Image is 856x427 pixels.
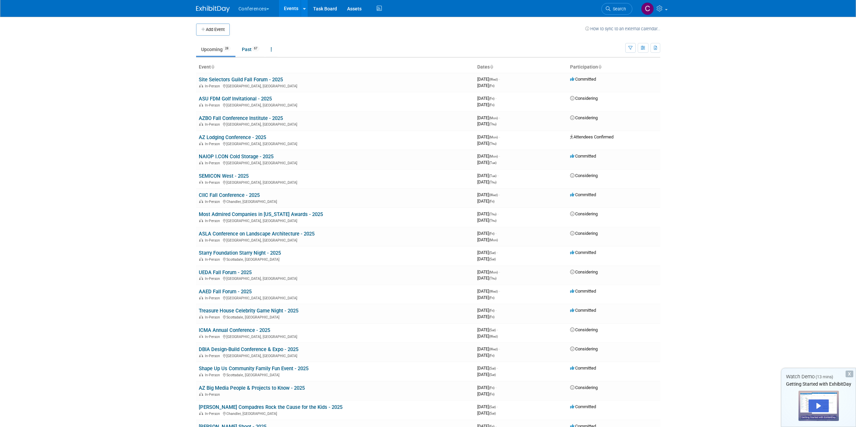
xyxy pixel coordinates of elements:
a: Past67 [237,43,264,56]
span: (Thu) [489,122,496,126]
a: Site Selectors Guild Fall Forum - 2025 [199,77,283,83]
span: Committed [570,308,596,313]
span: (Fri) [489,296,494,300]
a: AZBO Fall Conference Institute - 2025 [199,115,283,121]
span: Committed [570,154,596,159]
span: [DATE] [477,346,500,351]
span: (Thu) [489,212,496,216]
img: In-Person Event [199,161,203,164]
img: In-Person Event [199,373,203,376]
span: In-Person [205,392,222,397]
span: In-Person [205,161,222,165]
span: [DATE] [477,83,494,88]
span: Committed [570,366,596,371]
img: In-Person Event [199,296,203,299]
div: [GEOGRAPHIC_DATA], [GEOGRAPHIC_DATA] [199,179,472,185]
span: [DATE] [477,295,494,300]
span: (Fri) [489,309,494,312]
span: In-Person [205,219,222,223]
span: (Sat) [489,257,496,261]
span: In-Person [205,335,222,339]
span: [DATE] [477,218,496,223]
span: - [497,173,498,178]
span: [DATE] [477,192,500,197]
span: (Tue) [489,161,496,165]
a: ASU FDM Golf Invitational - 2025 [199,96,272,102]
span: In-Person [205,276,222,281]
img: In-Person Event [199,276,203,280]
span: (Thu) [489,219,496,222]
span: [DATE] [477,308,496,313]
img: In-Person Event [199,200,203,203]
span: [DATE] [477,102,494,107]
a: Most Admired Companies in [US_STATE] Awards - 2025 [199,211,323,217]
span: - [495,385,496,390]
img: In-Person Event [199,122,203,126]
span: (Mon) [489,238,498,242]
span: [DATE] [477,173,498,178]
span: [DATE] [477,275,496,281]
span: (Mon) [489,155,498,158]
span: [DATE] [477,121,496,126]
span: (Fri) [489,386,494,390]
a: Search [601,3,632,15]
div: Scottsdale, [GEOGRAPHIC_DATA] [199,256,472,262]
span: [DATE] [477,115,500,120]
span: - [497,327,498,332]
div: Play [809,399,829,412]
img: In-Person Event [199,219,203,222]
span: In-Person [205,122,222,127]
div: [GEOGRAPHIC_DATA], [GEOGRAPHIC_DATA] [199,295,472,300]
span: [DATE] [477,250,498,255]
span: In-Person [205,315,222,319]
span: Considering [570,346,598,351]
span: (Wed) [489,78,498,81]
span: (Wed) [489,347,498,351]
span: (Mon) [489,270,498,274]
span: Considering [570,96,598,101]
span: (Fri) [489,103,494,107]
span: (Sat) [489,367,496,370]
img: In-Person Event [199,257,203,261]
div: [GEOGRAPHIC_DATA], [GEOGRAPHIC_DATA] [199,121,472,127]
span: Search [610,6,626,11]
a: Treasure House Celebrity Game Night - 2025 [199,308,298,314]
span: - [497,366,498,371]
img: In-Person Event [199,335,203,338]
span: Committed [570,192,596,197]
div: Dismiss [846,371,853,377]
span: [DATE] [477,334,498,339]
a: Sort by Event Name [211,64,214,70]
span: In-Person [205,296,222,300]
span: 67 [252,46,259,51]
span: Considering [570,231,598,236]
span: [DATE] [477,289,500,294]
span: - [497,250,498,255]
img: ExhibitDay [196,6,230,12]
div: Getting Started with ExhibitDay [781,381,856,387]
span: [DATE] [477,391,494,396]
span: - [499,346,500,351]
a: NAIOP I.CON Cold Storage - 2025 [199,154,273,160]
span: (Sat) [489,412,496,415]
div: [GEOGRAPHIC_DATA], [GEOGRAPHIC_DATA] [199,353,472,358]
span: (Wed) [489,290,498,293]
span: [DATE] [477,96,496,101]
span: [DATE] [477,237,498,242]
span: Considering [570,327,598,332]
a: ICMA Annual Conference - 2025 [199,327,270,333]
div: [GEOGRAPHIC_DATA], [GEOGRAPHIC_DATA] [199,237,472,243]
a: [PERSON_NAME] Compadres Rock the Cause for the Kids - 2025 [199,404,342,410]
span: (Fri) [489,84,494,88]
span: (Sat) [489,251,496,255]
span: [DATE] [477,179,496,184]
img: Carolyn MacDonald [641,2,654,15]
div: Chandler, [GEOGRAPHIC_DATA] [199,199,472,204]
span: (Mon) [489,116,498,120]
span: [DATE] [477,372,496,377]
span: In-Person [205,200,222,204]
span: 28 [223,46,230,51]
span: [DATE] [477,134,500,139]
span: Committed [570,250,596,255]
span: In-Person [205,373,222,377]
